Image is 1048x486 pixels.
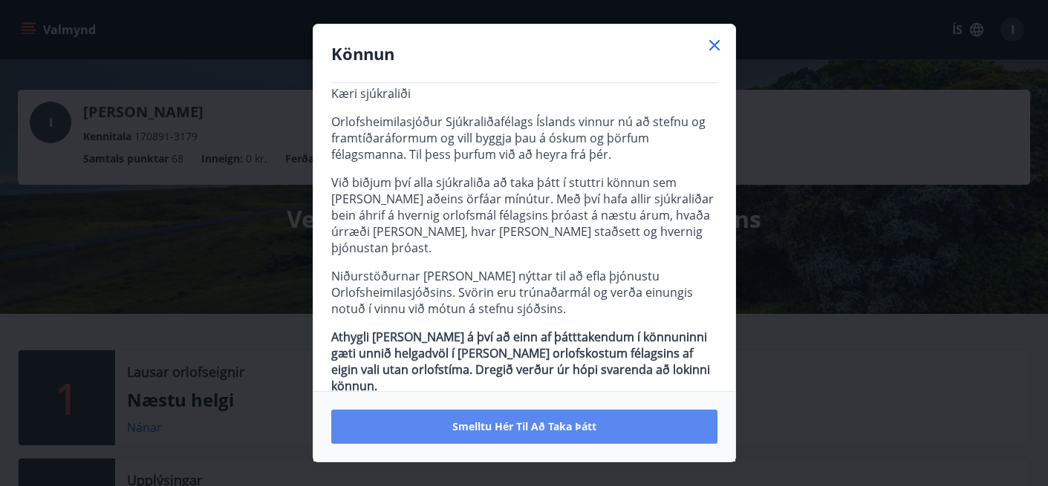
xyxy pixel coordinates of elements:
[331,42,717,65] h4: Könnun
[331,329,710,394] strong: Athygli [PERSON_NAME] á því að einn af þátttakendum í könnuninni gæti unnið helgadvöl í [PERSON_N...
[331,174,717,256] p: Við biðjum því alla sjúkraliða að taka þátt í stuttri könnun sem [PERSON_NAME] aðeins örfáar mínú...
[331,268,717,317] p: Niðurstöðurnar [PERSON_NAME] nýttar til að efla þjónustu Orlofsheimilasjóðsins. Svörin eru trúnað...
[331,85,717,102] p: Kæri sjúkraliði
[331,410,717,444] button: Smelltu hér til að taka þátt
[331,114,717,162] p: Orlofsheimilasjóður Sjúkraliðafélags Íslands vinnur nú að stefnu og framtíðaráformum og vill bygg...
[452,419,596,434] span: Smelltu hér til að taka þátt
